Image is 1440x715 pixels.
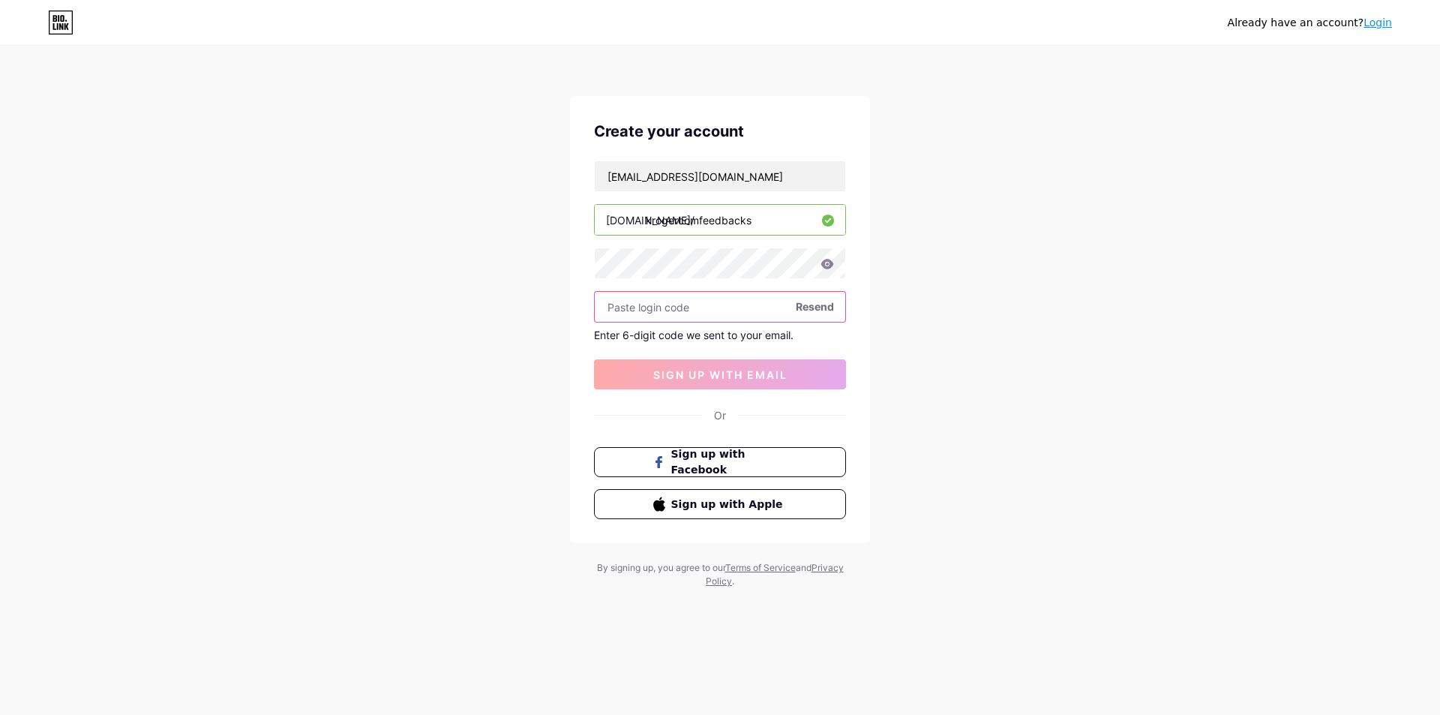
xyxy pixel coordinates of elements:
[653,368,787,381] span: sign up with email
[594,489,846,519] button: Sign up with Apple
[595,292,845,322] input: Paste login code
[714,407,726,423] div: Or
[594,447,846,477] button: Sign up with Facebook
[671,446,787,478] span: Sign up with Facebook
[594,359,846,389] button: sign up with email
[1363,17,1392,29] a: Login
[595,161,845,191] input: Email
[606,212,694,228] div: [DOMAIN_NAME]/
[796,299,834,314] span: Resend
[1228,15,1392,31] div: Already have an account?
[671,497,787,512] span: Sign up with Apple
[594,120,846,143] div: Create your account
[594,329,846,341] div: Enter 6-digit code we sent to your email.
[592,561,847,588] div: By signing up, you agree to our and .
[595,205,845,235] input: username
[725,562,796,573] a: Terms of Service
